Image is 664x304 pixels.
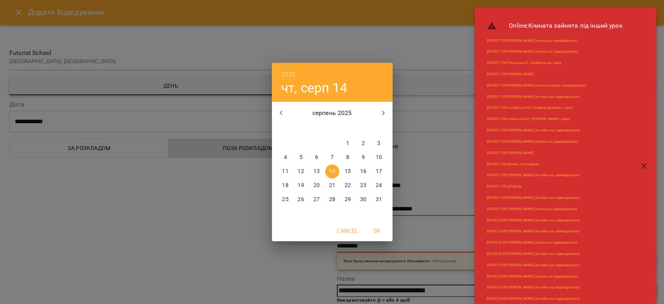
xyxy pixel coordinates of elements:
button: 22 [341,179,355,193]
p: 3 [377,140,380,147]
button: 23 [356,179,370,193]
p: 7 [330,154,333,161]
p: 30 [360,196,366,203]
a: [DATE] 17:00 Англійська В2 з Ковальовською - група [487,105,573,110]
p: 15 [344,168,350,175]
a: [DATE] 17:00 Іспанська А2 з [PERSON_NAME] - парні [487,117,570,122]
button: 12 [294,164,308,179]
span: сб [356,125,370,133]
p: 4 [284,154,287,161]
button: 5 [294,150,308,164]
span: вт [294,125,308,133]
button: 6 [310,150,324,164]
a: [DATE] 16:00 [PERSON_NAME] (англійська, індивідуально) [487,296,580,301]
a: [DATE] 17:00 [PERSON_NAME] (англійська, індивідуально) [487,195,580,200]
p: 19 [298,182,304,189]
a: [DATE] 17:00 [PERSON_NAME] (англійська, індивідуально) [487,94,580,99]
button: 3 [372,136,386,150]
button: 1 [341,136,355,150]
a: [DATE] 16:00 [PERSON_NAME] (англійська, індивідуально) [487,263,580,268]
p: 9 [361,154,364,161]
a: [DATE] 16:00 [PERSON_NAME] (польська, індивідуально) [487,240,577,245]
button: 11 [279,164,293,179]
button: 16 [356,164,370,179]
p: 5 [299,154,302,161]
button: 17 [372,164,386,179]
span: чт [325,125,339,133]
p: 10 [375,154,382,161]
p: 13 [313,168,319,175]
a: [DATE] 17:00 @elvira_murtazaeva [487,162,539,167]
button: 15 [341,164,355,179]
a: [DATE] 16:00 [PERSON_NAME] (англійська, індивідуально) [487,218,580,223]
p: 17 [375,168,382,175]
p: 26 [298,196,304,203]
button: 2 [356,136,370,150]
p: 6 [315,154,318,161]
button: 25 [279,193,293,207]
button: 18 [279,179,293,193]
button: OK [364,224,389,238]
span: Online : Кімната зайнята під інший урок [509,21,622,30]
p: 1 [346,140,349,147]
a: [DATE] 16:00 [PERSON_NAME] (іспанська, індивідуально) [487,274,578,279]
span: нд [372,125,386,133]
p: 24 [375,182,382,189]
p: 23 [360,182,366,189]
button: 9 [356,150,370,164]
button: 20 [310,179,324,193]
button: 2025 [281,69,296,80]
p: серпень 2025 [290,108,374,118]
p: 11 [282,168,288,175]
p: 31 [375,196,382,203]
p: 14 [329,168,335,175]
a: [DATE] 16:00 [PERSON_NAME] (англійська, індивідуально) [487,285,580,290]
span: ср [310,125,324,133]
a: [DATE] 16:00 [PERSON_NAME] (англійська, індивідуально) [487,251,580,256]
p: 29 [344,196,350,203]
a: [DATE] 17:00 [PERSON_NAME] (польська, індивідуально) [487,38,577,43]
span: пт [341,125,355,133]
p: 22 [344,182,350,189]
p: 16 [360,168,366,175]
button: 24 [372,179,386,193]
span: Cancel [337,226,358,235]
a: [DATE] 17:00 [PERSON_NAME] (англійська, індивідуально) [487,173,580,178]
span: OK [368,226,386,235]
a: [DATE] 17:00 [PERSON_NAME] (англійська, індивідуально) [487,128,580,133]
p: 18 [282,182,288,189]
button: 21 [325,179,339,193]
button: чт, серп 14 [281,80,348,96]
button: 26 [294,193,308,207]
a: [DATE] 17:00 [PERSON_NAME] (польська мова, індивідуально) [487,83,586,88]
a: [DATE] 17:00 [PERSON_NAME] (польська, індивідуально) [487,207,577,212]
p: 25 [282,196,288,203]
button: 8 [341,150,355,164]
button: 30 [356,193,370,207]
p: 2 [361,140,364,147]
button: 28 [325,193,339,207]
button: 4 [279,150,293,164]
a: [DATE] 17:00 @highrtp [487,184,522,189]
p: 21 [329,182,335,189]
button: 10 [372,150,386,164]
a: [DATE] 17:00 [PERSON_NAME] [487,72,533,77]
button: 29 [341,193,355,207]
p: 20 [313,182,319,189]
button: 14 [325,164,339,179]
button: 19 [294,179,308,193]
p: 8 [346,154,349,161]
button: 27 [310,193,324,207]
a: [DATE] 16:00 [PERSON_NAME] (англійська, індивідуально) [487,229,580,234]
button: 13 [310,164,324,179]
a: [DATE] 17:00 Польська А1 з Бабійчуком - пара [487,60,561,65]
p: 28 [329,196,335,203]
button: 31 [372,193,386,207]
p: 27 [313,196,319,203]
a: [DATE] 17:00 [PERSON_NAME] [487,150,533,156]
span: пн [279,125,293,133]
a: [DATE] 17:00 [PERSON_NAME] (іспанська, індивідуально) [487,49,578,54]
button: Cancel [334,224,361,238]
